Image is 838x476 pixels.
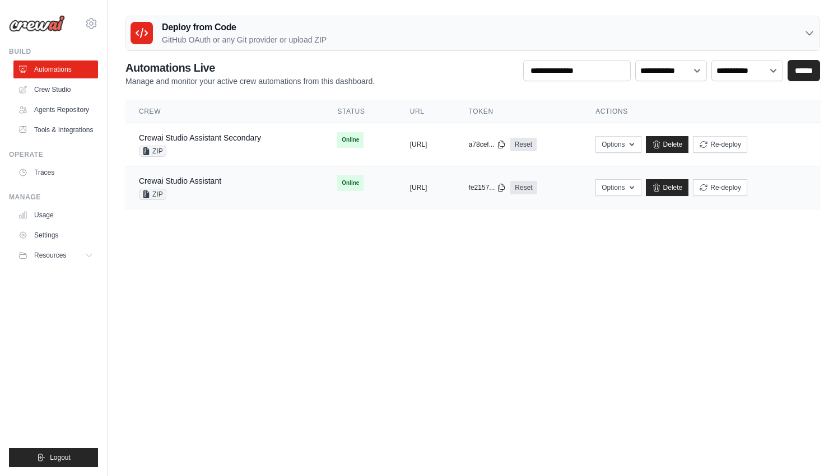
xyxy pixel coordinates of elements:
[455,100,583,123] th: Token
[50,453,71,462] span: Logout
[139,133,261,142] a: Crewai Studio Assistant Secondary
[13,246,98,264] button: Resources
[13,81,98,99] a: Crew Studio
[13,101,98,119] a: Agents Repository
[13,206,98,224] a: Usage
[9,47,98,56] div: Build
[139,146,166,157] span: ZIP
[337,175,364,191] span: Online
[469,140,506,149] button: a78cef...
[693,179,747,196] button: Re-deploy
[13,60,98,78] a: Automations
[324,100,396,123] th: Status
[582,100,820,123] th: Actions
[9,15,65,32] img: Logo
[125,60,375,76] h2: Automations Live
[34,251,66,260] span: Resources
[9,448,98,467] button: Logout
[337,132,364,148] span: Online
[646,136,689,153] a: Delete
[469,183,506,192] button: fe2157...
[13,226,98,244] a: Settings
[510,181,537,194] a: Reset
[510,138,537,151] a: Reset
[595,136,641,153] button: Options
[9,193,98,202] div: Manage
[646,179,689,196] a: Delete
[397,100,455,123] th: URL
[13,164,98,181] a: Traces
[162,21,327,34] h3: Deploy from Code
[125,100,324,123] th: Crew
[139,176,221,185] a: Crewai Studio Assistant
[9,150,98,159] div: Operate
[595,179,641,196] button: Options
[162,34,327,45] p: GitHub OAuth or any Git provider or upload ZIP
[125,76,375,87] p: Manage and monitor your active crew automations from this dashboard.
[13,121,98,139] a: Tools & Integrations
[693,136,747,153] button: Re-deploy
[139,189,166,200] span: ZIP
